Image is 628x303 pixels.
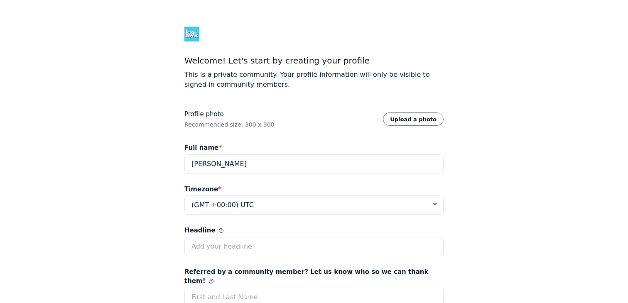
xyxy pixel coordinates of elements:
[184,120,275,129] div: Recommended size: 300 x 300
[184,143,222,153] span: Full name
[184,110,275,119] label: Profile photo
[184,27,199,42] img: Less Awkward Hub
[184,267,444,286] span: Referred by a community member? Let us know who so we can thank them!
[184,55,444,66] h1: Welcome! Let's start by creating your profile
[184,185,221,194] span: Timezone
[184,226,223,235] span: Headline
[184,237,444,256] input: Add your headline
[184,70,444,90] p: This is a private community. Your profile information will only be visible to signed in community...
[383,112,444,126] button: Upload a photo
